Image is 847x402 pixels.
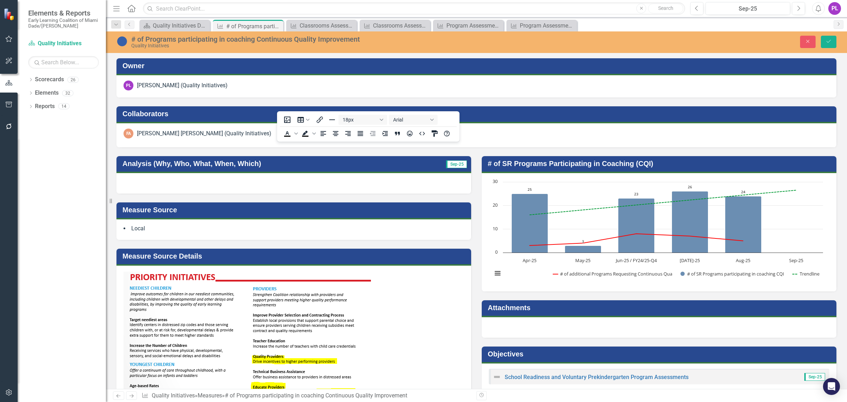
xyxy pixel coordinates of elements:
[299,129,317,138] div: Background color Black
[300,21,355,30] div: Classrooms Assessed in [GEOGRAPHIC_DATA]
[520,21,575,30] div: Program Assessment Ratings in [GEOGRAPHIC_DATA]
[435,21,502,30] a: Program Assessment Ratings in [GEOGRAPHIC_DATA]
[153,21,208,30] div: Quality Initiatives Dashboards
[28,56,99,69] input: Search Below...
[495,249,498,255] text: 0
[828,2,841,15] button: PL
[124,129,133,138] div: FA
[143,2,685,15] input: Search ClearPoint...
[116,36,128,47] img: No Information
[672,191,708,253] path: Jul-25, 26. # of SR Programs participating in coaching CQI.
[28,17,99,29] small: Early Learning Coalition of Miami Dade/[PERSON_NAME]
[440,129,452,138] button: Help
[680,271,785,277] button: Show # of SR Programs participating in coaching CQI
[141,21,208,30] a: Quality Initiatives Dashboards
[804,373,825,381] span: Sep-25
[122,252,468,260] h3: Measure Source Details
[35,76,64,84] a: Scorecards
[67,77,79,83] div: 26
[488,160,833,167] h3: # of SR Programs Participating in Coaching (CQI)
[281,129,299,138] div: Text color Black
[618,199,655,253] path: Jun-25 / FY24/25-Q4, 23. # of SR Programs participating in coaching CQI.
[142,392,471,400] div: » »
[512,194,548,253] path: Apr-25, 25. # of SR Programs participating in coaching CQI.
[648,4,683,13] button: Search
[122,206,468,214] h3: Measure Source
[317,129,329,138] button: Align left
[553,271,672,277] button: Show # of additional Programs Requesting Continuous Qua
[338,115,387,125] button: Font size 18px
[741,189,745,194] text: 24
[4,8,16,20] img: ClearPoint Strategy
[493,373,501,381] img: Not Defined
[528,187,532,192] text: 25
[391,129,403,138] button: Blockquote
[615,257,657,264] text: Jun-25 / FY24/25-Q4
[28,40,99,48] a: Quality Initiatives
[725,196,762,253] path: Aug-25, 24. # of SR Programs participating in coaching CQI.
[198,392,222,399] a: Measures
[58,104,70,110] div: 14
[354,129,366,138] button: Justify
[152,392,195,399] a: Quality Initiatives
[493,225,498,232] text: 10
[403,129,415,138] button: Emojis
[582,239,584,244] text: 3
[281,115,293,125] button: Insert image
[122,160,421,167] h3: Analysis (Why, Who, What, When, Which)
[137,130,271,138] div: [PERSON_NAME] [PERSON_NAME] (Quality Initiatives)
[575,257,590,264] text: May-25
[523,257,536,264] text: Apr-25
[508,21,575,30] a: Program Assessment Ratings in [GEOGRAPHIC_DATA]
[373,21,428,30] div: Classrooms Assessed in [GEOGRAPHIC_DATA]
[658,5,673,11] span: Search
[634,191,638,196] text: 23
[35,89,59,97] a: Elements
[705,2,790,15] button: Sep-25
[313,115,325,125] button: Insert/edit link
[565,246,601,253] path: May-25, 3. # of SR Programs participating in coaching CQI.
[688,184,692,189] text: 26
[389,115,437,125] button: Font Arial
[379,129,391,138] button: Increase indent
[124,81,133,90] div: PL
[505,374,689,380] a: School Readiness and Voluntary Prekindergarten Program Assessments
[122,110,833,118] h3: Collaborators
[35,102,55,111] a: Reports
[492,268,502,278] button: View chart menu, Chart
[393,117,427,123] span: Arial
[131,225,145,232] span: Local
[512,182,797,253] g: # of SR Programs participating in coaching CQI, series 2 of 3. Bar series with 6 bars.
[488,304,833,312] h3: Attachments
[361,21,428,30] a: Classrooms Assessed in [GEOGRAPHIC_DATA]
[342,117,377,123] span: 18px
[446,160,467,168] span: Sep-25
[225,392,407,399] div: # of Programs participating in coaching Continuous Quality Improvement
[428,129,440,138] button: CSS Editor
[326,115,338,125] button: Horizontal line
[792,271,820,277] button: Show Trendline
[366,129,378,138] button: Decrease indent
[416,129,428,138] button: HTML Editor
[329,129,341,138] button: Align center
[736,257,750,264] text: Aug-25
[122,62,833,70] h3: Owner
[131,35,524,43] div: # of Programs participating in coaching Continuous Quality Improvement
[823,378,840,395] div: Open Intercom Messenger
[708,5,788,13] div: Sep-25
[342,129,354,138] button: Align right
[226,22,282,31] div: # of Programs participating in coaching Continuous Quality Improvement
[789,257,803,264] text: Sep-25
[680,257,700,264] text: [DATE]-25
[288,21,355,30] a: Classrooms Assessed in [GEOGRAPHIC_DATA]
[293,115,313,125] button: Table
[489,178,829,284] div: Chart. Highcharts interactive chart.
[493,202,498,208] text: 20
[488,350,833,358] h3: Objectives
[446,21,502,30] div: Program Assessment Ratings in [GEOGRAPHIC_DATA]
[62,90,73,96] div: 32
[28,9,99,17] span: Elements & Reports
[489,178,827,284] svg: Interactive chart
[131,43,524,48] div: Quality Initiatives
